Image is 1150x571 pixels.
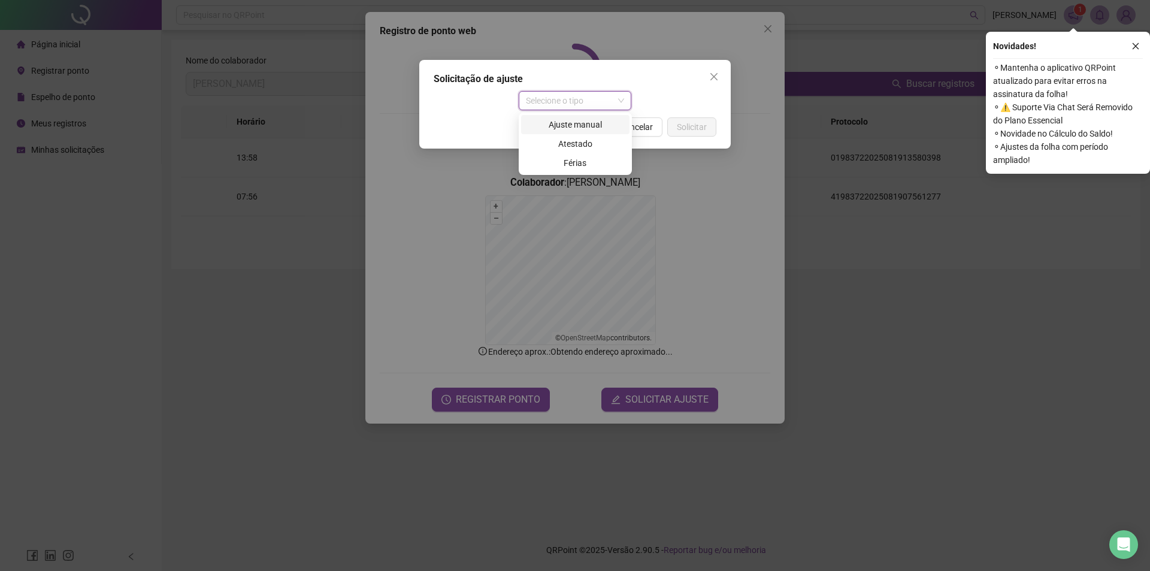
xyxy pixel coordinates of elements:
[993,101,1143,127] span: ⚬ ⚠️ Suporte Via Chat Será Removido do Plano Essencial
[993,61,1143,101] span: ⚬ Mantenha o aplicativo QRPoint atualizado para evitar erros na assinatura da folha!
[434,72,716,86] div: Solicitação de ajuste
[610,117,662,137] button: Cancelar
[1131,42,1140,50] span: close
[528,137,622,150] div: Atestado
[1109,530,1138,559] div: Open Intercom Messenger
[993,40,1036,53] span: Novidades !
[521,115,630,134] div: Ajuste manual
[709,72,719,81] span: close
[528,156,622,170] div: Férias
[521,134,630,153] div: Atestado
[620,120,653,134] span: Cancelar
[667,117,716,137] button: Solicitar
[993,140,1143,167] span: ⚬ Ajustes da folha com período ampliado!
[528,118,622,131] div: Ajuste manual
[993,127,1143,140] span: ⚬ Novidade no Cálculo do Saldo!
[526,92,625,110] span: Selecione o tipo
[521,153,630,173] div: Férias
[704,67,724,86] button: Close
